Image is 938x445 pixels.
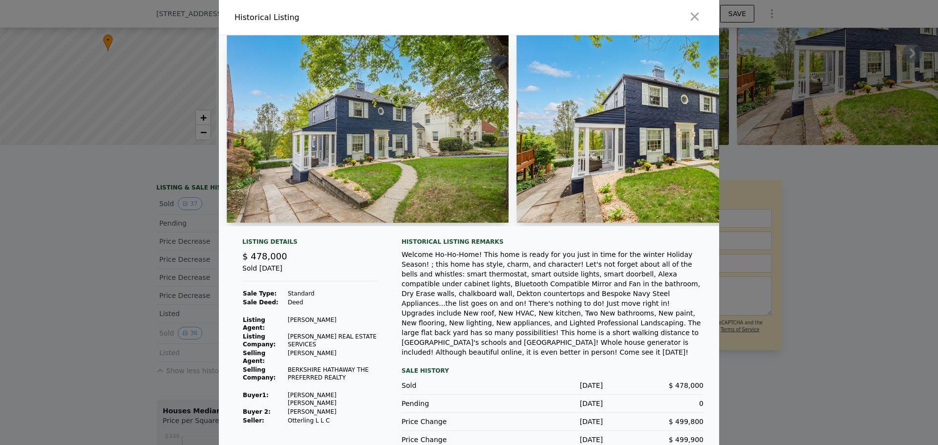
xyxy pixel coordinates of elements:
td: [PERSON_NAME] [PERSON_NAME] [287,391,378,407]
span: $ 499,800 [669,418,703,425]
div: [DATE] [502,399,603,408]
td: Otterling L L C [287,416,378,425]
div: Sale History [402,365,703,377]
td: [PERSON_NAME] [287,349,378,365]
td: [PERSON_NAME] REAL ESTATE SERVICES [287,332,378,349]
div: 0 [603,399,703,408]
strong: Buyer 2: [243,408,271,415]
td: [PERSON_NAME] [287,407,378,416]
strong: Sale Type: [243,290,277,297]
td: [PERSON_NAME] [287,316,378,332]
div: Welcome Ho-Ho-Home! This home is ready for you just in time for the winter Holiday Season! ; this... [402,250,703,357]
td: Deed [287,298,378,307]
img: Property Img [227,35,509,223]
div: Historical Listing remarks [402,238,703,246]
strong: Listing Agent: [243,317,265,331]
strong: Selling Agent: [243,350,265,364]
strong: Selling Company: [243,366,276,381]
strong: Listing Company: [243,333,276,348]
span: $ 478,000 [242,251,287,261]
strong: Buyer 1 : [243,392,269,399]
span: $ 478,000 [669,381,703,389]
td: Standard [287,289,378,298]
td: BERKSHIRE HATHAWAY THE PREFERRED REALTY [287,365,378,382]
div: Listing Details [242,238,378,250]
img: Property Img [516,35,798,223]
strong: Sale Deed: [243,299,278,306]
div: Pending [402,399,502,408]
div: Sold [402,381,502,390]
div: Price Change [402,435,502,445]
div: Price Change [402,417,502,426]
div: [DATE] [502,381,603,390]
div: Sold [DATE] [242,263,378,281]
div: [DATE] [502,435,603,445]
strong: Seller : [243,417,264,424]
span: $ 499,900 [669,436,703,444]
div: Historical Listing [234,12,465,23]
div: [DATE] [502,417,603,426]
